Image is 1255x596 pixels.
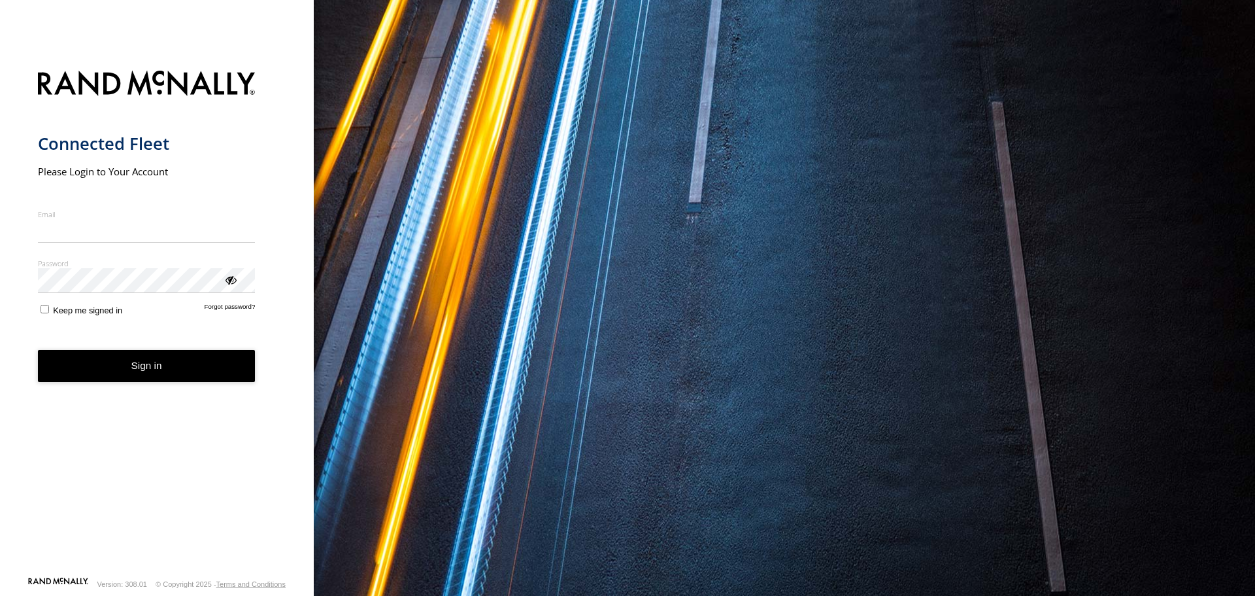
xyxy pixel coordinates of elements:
a: Forgot password? [205,303,256,315]
h2: Please Login to Your Account [38,165,256,178]
button: Sign in [38,350,256,382]
h1: Connected Fleet [38,133,256,154]
span: Keep me signed in [53,306,122,315]
img: Rand McNally [38,68,256,101]
label: Email [38,209,256,219]
input: Keep me signed in [41,305,49,313]
a: Terms and Conditions [216,580,286,588]
label: Password [38,258,256,268]
a: Visit our Website [28,578,88,591]
div: Version: 308.01 [97,580,147,588]
div: © Copyright 2025 - [156,580,286,588]
form: main [38,63,276,576]
div: ViewPassword [224,273,237,286]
